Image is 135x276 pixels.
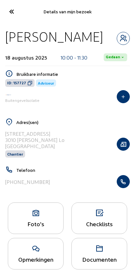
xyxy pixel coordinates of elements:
[5,98,39,103] span: Buitengevelisolatie
[61,54,87,61] div: 10:00 - 11:30
[106,55,120,60] span: Gedaan
[5,54,47,61] div: 18 augustus 2025
[16,119,130,125] h5: Adres(sen)
[5,179,50,185] div: [PHONE_NUMBER]
[16,167,130,173] h5: Telefoon
[7,80,26,86] span: ID: 157727
[8,220,63,227] div: Foto's
[72,220,127,227] div: Checklists
[22,9,112,14] div: Details van mijn bezoek
[16,71,130,77] h5: Bruikbare informatie
[38,81,54,85] span: Adviseur
[7,152,23,156] span: Chantier
[5,137,65,143] div: 3010 [PERSON_NAME] Lo
[5,28,103,45] div: [PERSON_NAME]
[5,94,12,96] img: Iso Protect
[5,131,65,137] div: [STREET_ADDRESS]
[5,143,65,149] div: [GEOGRAPHIC_DATA]
[8,256,63,263] div: Opmerkingen
[72,256,127,263] div: Documenten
